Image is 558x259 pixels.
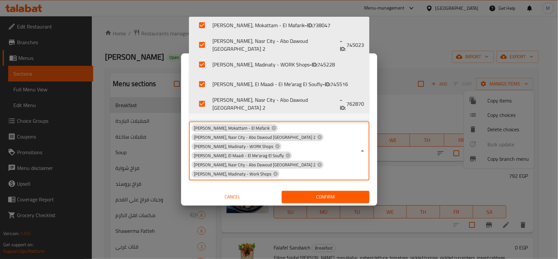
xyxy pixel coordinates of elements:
b: - ID: [323,80,330,88]
b: - ID: [310,61,317,68]
b: - ID: [305,21,313,29]
li: [PERSON_NAME], Madinaty - Work Shops [189,114,369,133]
b: - ID: [340,96,347,112]
span: Cancel [192,193,274,201]
span: 745228 [317,61,335,68]
li: [PERSON_NAME], Madinaty - WORK Shops [189,55,369,74]
div: [PERSON_NAME], Nasr City - Abo Dawoud [GEOGRAPHIC_DATA] 2 [192,133,324,141]
span: [PERSON_NAME], Nasr City - Abo Dawoud [GEOGRAPHIC_DATA] 2 [192,162,318,168]
span: 738047 [313,21,330,29]
li: [PERSON_NAME], Nasr City - Abo Dawoud [GEOGRAPHIC_DATA] 2 [189,94,369,114]
li: [PERSON_NAME], Nasr City - Abo Dawoud [GEOGRAPHIC_DATA] 2 [189,35,369,55]
span: Confirm [287,193,364,201]
b: - ID: [307,120,315,127]
span: [PERSON_NAME], Mokattam - El Mafarik [192,125,273,131]
span: [PERSON_NAME], Madinaty - WORK Shops [192,143,276,150]
button: Cancel [189,191,277,203]
button: Close [358,146,367,156]
li: [PERSON_NAME], Mokattam - El Mafarik [189,15,369,35]
span: [PERSON_NAME], El Maadi - El Me'arag El Soufly [192,153,287,159]
span: [PERSON_NAME], Madinaty - Work Shops [192,171,274,177]
span: [PERSON_NAME], Nasr City - Abo Dawoud [GEOGRAPHIC_DATA] 2 [192,134,318,140]
span: 774578 [315,120,332,127]
li: [PERSON_NAME], El Maadi - El Me'arag El Soufly [189,74,369,94]
span: 745023 [347,41,364,49]
div: [PERSON_NAME], Mokattam - El Mafarik [192,124,278,132]
div: [PERSON_NAME], Nasr City - Abo Dawoud [GEOGRAPHIC_DATA] 2 [192,161,324,169]
div: [PERSON_NAME], Madinaty - WORK Shops [192,142,281,150]
b: - ID: [340,37,347,53]
span: 762870 [347,100,364,108]
div: [PERSON_NAME], El Maadi - El Me'arag El Soufly [192,152,292,159]
span: 745516 [330,80,348,88]
div: [PERSON_NAME], Madinaty - Work Shops [192,170,279,178]
button: Confirm [282,191,369,203]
